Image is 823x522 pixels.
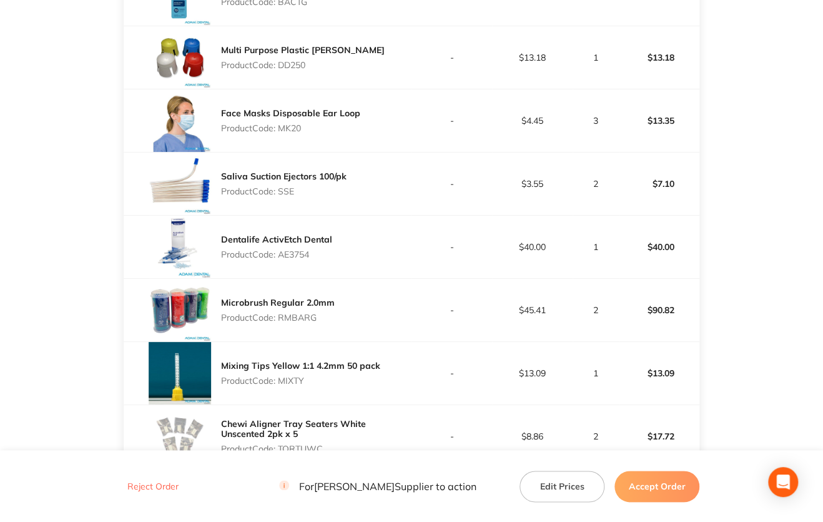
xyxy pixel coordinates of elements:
a: Dentalife ActivEtch Dental [221,234,332,245]
p: Product Code: TORTUWC [221,444,411,454]
img: Mzl5dXM3aw [149,26,211,89]
p: $13.18 [493,53,572,63]
p: Product Code: RMBARG [221,313,335,323]
p: $45.41 [493,305,572,315]
img: dWMzZGZmcQ [149,342,211,404]
p: 2 [573,179,618,189]
p: - [412,116,491,126]
p: $40.00 [619,232,699,262]
a: Mixing Tips Yellow 1:1 4.2mm 50 pack [221,360,380,371]
p: 1 [573,53,618,63]
img: ODQ1Z2E5bg [149,216,211,278]
a: Chewi Aligner Tray Seaters White Unscented 2pk x 5 [221,418,366,439]
p: 1 [573,368,618,378]
p: Product Code: DD250 [221,60,385,70]
a: Microbrush Regular 2.0mm [221,297,335,308]
p: $13.35 [619,106,699,136]
img: OGNoZ28wZA [149,89,211,152]
div: Open Intercom Messenger [768,467,798,497]
p: $90.82 [619,295,699,325]
p: Product Code: SSE [221,186,347,196]
p: $13.09 [493,368,572,378]
p: $7.10 [619,169,699,199]
p: $40.00 [493,242,572,252]
button: Edit Prices [520,470,604,501]
p: $13.09 [619,358,699,388]
img: dHVrbnF0ZA [149,153,211,215]
img: Yng5ZWFhNQ [149,279,211,341]
p: - [412,242,491,252]
p: 3 [573,116,618,126]
p: $4.45 [493,116,572,126]
a: Saliva Suction Ejectors 100/pk [221,171,347,182]
p: 2 [573,305,618,315]
p: 1 [573,242,618,252]
p: - [412,305,491,315]
p: $8.86 [493,431,572,441]
p: - [412,368,491,378]
p: $3.55 [493,179,572,189]
button: Accept Order [614,470,699,501]
p: - [412,53,491,63]
p: - [412,179,491,189]
p: For [PERSON_NAME] Supplier to action [279,480,476,492]
p: Product Code: MK20 [221,123,360,133]
a: Face Masks Disposable Ear Loop [221,108,360,119]
a: Multi Purpose Plastic [PERSON_NAME] [221,44,385,56]
p: 2 [573,431,618,441]
img: emZlZzFtNw [149,405,211,468]
p: $17.72 [619,421,699,451]
button: Reject Order [124,481,182,492]
p: - [412,431,491,441]
p: Product Code: AE3754 [221,249,332,259]
p: Product Code: MIXTY [221,376,380,386]
p: $13.18 [619,43,699,73]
